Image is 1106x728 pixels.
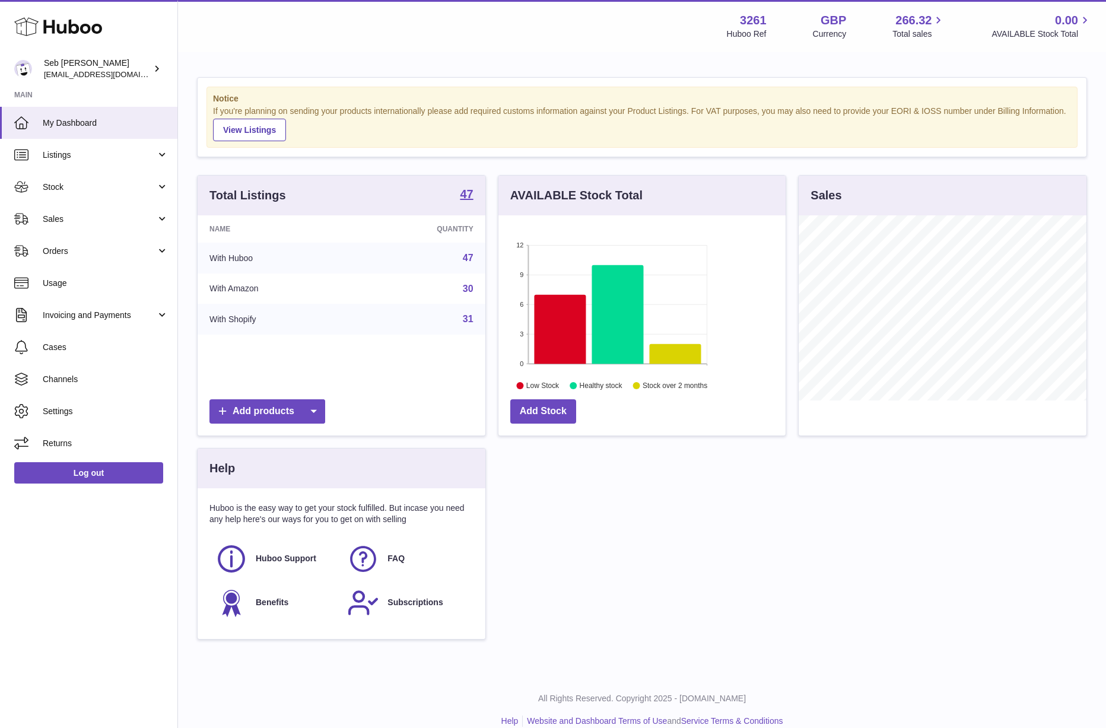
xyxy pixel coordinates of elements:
[387,597,443,608] span: Subscriptions
[43,150,156,161] span: Listings
[43,438,169,449] span: Returns
[821,12,846,28] strong: GBP
[198,215,355,243] th: Name
[198,243,355,274] td: With Huboo
[14,462,163,484] a: Log out
[510,399,576,424] a: Add Stock
[463,284,473,294] a: 30
[510,187,643,204] h3: AVAILABLE Stock Total
[44,69,174,79] span: [EMAIL_ADDRESS][DOMAIN_NAME]
[991,12,1092,40] a: 0.00 AVAILABLE Stock Total
[387,553,405,564] span: FAQ
[727,28,767,40] div: Huboo Ref
[213,106,1071,141] div: If you're planning on sending your products internationally please add required customs informati...
[681,716,783,726] a: Service Terms & Conditions
[256,553,316,564] span: Huboo Support
[355,215,485,243] th: Quantity
[1055,12,1078,28] span: 0.00
[460,188,473,202] a: 47
[347,587,467,619] a: Subscriptions
[516,241,523,249] text: 12
[43,214,156,225] span: Sales
[520,330,523,338] text: 3
[463,253,473,263] a: 47
[43,310,156,321] span: Invoicing and Payments
[991,28,1092,40] span: AVAILABLE Stock Total
[523,716,783,727] li: and
[43,374,169,385] span: Channels
[526,382,560,390] text: Low Stock
[892,28,945,40] span: Total sales
[811,187,841,204] h3: Sales
[740,12,767,28] strong: 3261
[198,274,355,304] td: With Amazon
[198,304,355,335] td: With Shopify
[43,117,169,129] span: My Dashboard
[892,12,945,40] a: 266.32 Total sales
[520,301,523,308] text: 6
[209,460,235,476] h3: Help
[213,119,286,141] a: View Listings
[213,93,1071,104] strong: Notice
[347,543,467,575] a: FAQ
[43,342,169,353] span: Cases
[463,314,473,324] a: 31
[501,716,519,726] a: Help
[215,543,335,575] a: Huboo Support
[520,360,523,367] text: 0
[460,188,473,200] strong: 47
[44,58,151,80] div: Seb [PERSON_NAME]
[43,182,156,193] span: Stock
[43,278,169,289] span: Usage
[527,716,667,726] a: Website and Dashboard Terms of Use
[520,271,523,278] text: 9
[895,12,932,28] span: 266.32
[813,28,847,40] div: Currency
[209,503,473,525] p: Huboo is the easy way to get your stock fulfilled. But incase you need any help here's our ways f...
[643,382,707,390] text: Stock over 2 months
[256,597,288,608] span: Benefits
[43,406,169,417] span: Settings
[187,693,1097,704] p: All Rights Reserved. Copyright 2025 - [DOMAIN_NAME]
[579,382,622,390] text: Healthy stock
[43,246,156,257] span: Orders
[215,587,335,619] a: Benefits
[209,187,286,204] h3: Total Listings
[14,60,32,78] img: ecom@bravefoods.co.uk
[209,399,325,424] a: Add products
